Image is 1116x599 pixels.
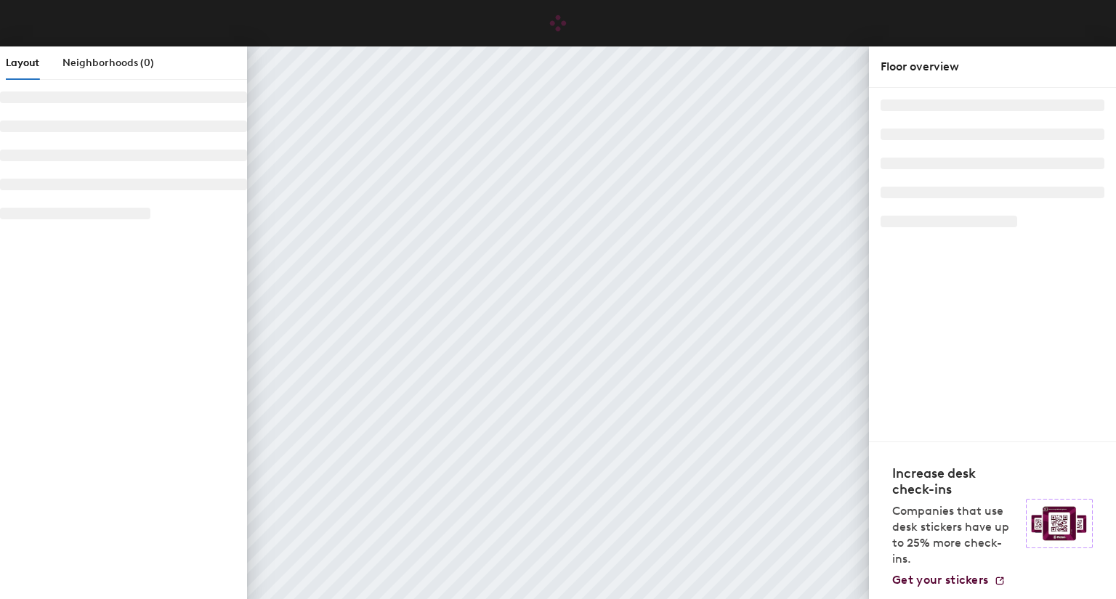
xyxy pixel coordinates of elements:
[892,465,1017,497] h4: Increase desk check-ins
[892,503,1017,567] p: Companies that use desk stickers have up to 25% more check-ins.
[892,573,988,587] span: Get your stickers
[892,573,1006,587] a: Get your stickers
[1026,499,1093,548] img: Sticker logo
[6,57,39,69] span: Layout
[881,58,1104,76] div: Floor overview
[62,57,154,69] span: Neighborhoods (0)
